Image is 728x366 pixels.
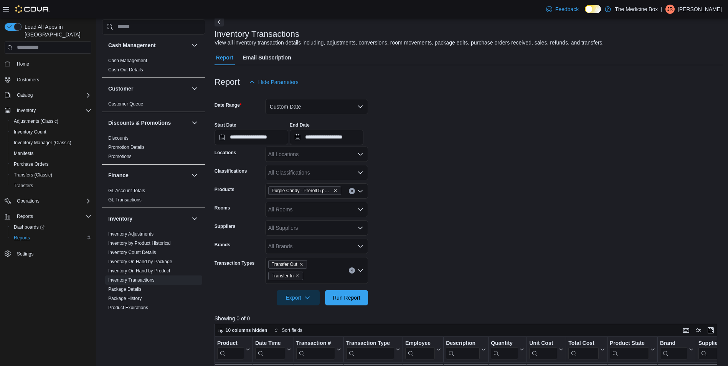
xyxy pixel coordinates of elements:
[215,326,271,335] button: 10 columns hidden
[108,67,143,73] a: Cash Out Details
[217,340,244,359] div: Product
[11,149,91,158] span: Manifests
[299,262,304,267] button: Remove Transfer Out from selection in this group
[265,99,368,114] button: Custom Date
[243,50,291,65] span: Email Subscription
[660,340,687,359] div: Brand
[678,5,722,14] p: [PERSON_NAME]
[333,188,338,193] button: Remove Purple Candy - Preroll 5 pack - London Donovan from selection in this group
[15,5,50,13] img: Cova
[108,268,170,274] span: Inventory On Hand by Product
[108,277,155,283] a: Inventory Transactions
[215,17,224,26] button: Next
[258,78,299,86] span: Hide Parameters
[11,181,36,190] a: Transfers
[108,197,142,203] span: GL Transactions
[446,340,486,359] button: Description
[2,90,94,101] button: Catalog
[108,286,142,292] span: Package Details
[14,75,42,84] a: Customers
[529,340,557,347] div: Unit Cost
[529,340,563,359] button: Unit Cost
[11,181,91,190] span: Transfers
[2,74,94,85] button: Customers
[108,85,133,92] h3: Customer
[108,171,129,179] h3: Finance
[405,340,435,347] div: Employee
[17,198,40,204] span: Operations
[5,55,91,279] nav: Complex example
[325,290,368,305] button: Run Report
[357,206,363,213] button: Open list of options
[446,340,480,347] div: Description
[2,211,94,222] button: Reports
[568,340,604,359] button: Total Cost
[190,214,199,223] button: Inventory
[17,77,39,83] span: Customers
[11,170,55,180] a: Transfers (Classic)
[14,140,71,146] span: Inventory Manager (Classic)
[14,196,91,206] span: Operations
[698,340,726,359] div: Supplier
[190,171,199,180] button: Finance
[568,340,598,347] div: Total Cost
[11,160,91,169] span: Purchase Orders
[295,274,300,278] button: Remove Transfer In from selection in this group
[8,180,94,191] button: Transfers
[346,340,400,359] button: Transaction Type
[14,212,36,221] button: Reports
[11,170,91,180] span: Transfers (Classic)
[215,223,236,229] label: Suppliers
[272,187,332,195] span: Purple Candy - Preroll 5 pack - [PERSON_NAME]
[405,340,435,359] div: Employee
[21,23,91,38] span: Load All Apps in [GEOGRAPHIC_DATA]
[215,39,604,47] div: View all inventory transaction details including, adjustments, conversions, room movements, packa...
[14,249,91,258] span: Settings
[446,340,480,359] div: Description
[290,130,363,145] input: Press the down key to open a popover containing a calendar.
[272,260,297,268] span: Transfer Out
[491,340,518,359] div: Quantity
[694,326,703,335] button: Display options
[8,137,94,148] button: Inventory Manager (Classic)
[215,260,254,266] label: Transaction Types
[14,75,91,84] span: Customers
[8,159,94,170] button: Purchase Orders
[277,290,320,305] button: Export
[17,61,29,67] span: Home
[190,41,199,50] button: Cash Management
[108,249,156,256] span: Inventory Count Details
[11,233,91,242] span: Reports
[14,172,52,178] span: Transfers (Classic)
[8,148,94,159] button: Manifests
[190,84,199,93] button: Customer
[255,340,285,347] div: Date Time
[255,340,285,359] div: Date Time
[11,160,52,169] a: Purchase Orders
[491,340,518,347] div: Quantity
[215,122,236,128] label: Start Date
[296,340,335,347] div: Transaction #
[17,107,36,114] span: Inventory
[14,196,43,206] button: Operations
[346,340,394,347] div: Transaction Type
[108,85,188,92] button: Customer
[11,127,91,137] span: Inventory Count
[215,102,242,108] label: Date Range
[296,340,335,359] div: Transaction # URL
[357,151,363,157] button: Open list of options
[108,240,171,246] span: Inventory by Product Historical
[585,5,601,13] input: Dark Mode
[14,118,58,124] span: Adjustments (Classic)
[357,225,363,231] button: Open list of options
[14,59,91,69] span: Home
[333,294,360,302] span: Run Report
[14,150,33,157] span: Manifests
[108,58,147,64] span: Cash Management
[14,91,91,100] span: Catalog
[357,267,363,274] button: Open list of options
[108,268,170,274] a: Inventory On Hand by Product
[108,215,188,223] button: Inventory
